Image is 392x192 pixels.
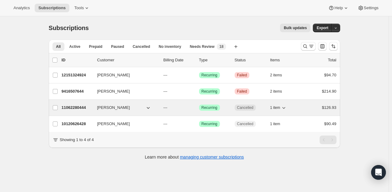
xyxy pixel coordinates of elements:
span: Paused [111,44,124,49]
span: Failed [237,89,247,94]
div: 11062280444[PERSON_NAME]---SuccessRecurringCancelled1 item$126.93 [62,103,336,112]
span: Failed [237,73,247,78]
p: Total [328,57,336,63]
button: 2 items [270,87,289,96]
p: 11062280444 [62,105,92,111]
span: Cancelled [133,44,150,49]
span: --- [163,89,167,94]
span: Recurring [202,73,217,78]
span: 1 item [270,105,280,110]
span: [PERSON_NAME] [97,88,130,94]
button: Bulk updates [280,24,310,32]
span: [PERSON_NAME] [97,72,130,78]
p: 12151324924 [62,72,92,78]
p: Showing 1 to 4 of 4 [60,137,94,143]
button: [PERSON_NAME] [94,70,155,80]
span: Recurring [202,105,217,110]
span: 2 items [270,89,282,94]
button: Help [325,4,352,12]
button: Tools [71,4,94,12]
span: Cancelled [237,105,253,110]
button: Export [313,24,332,32]
span: --- [163,73,167,77]
p: 10120626428 [62,121,92,127]
div: Items [270,57,301,63]
span: $94.70 [324,73,336,77]
button: Settings [354,4,382,12]
span: Help [334,6,343,10]
button: Analytics [10,4,33,12]
button: 1 item [270,120,287,128]
button: [PERSON_NAME] [94,103,155,113]
span: $126.93 [322,105,336,110]
span: $214.90 [322,89,336,94]
button: Search and filter results [301,42,316,51]
span: All [56,44,61,49]
span: Settings [364,6,379,10]
span: No inventory [159,44,181,49]
div: 10120626428[PERSON_NAME]---SuccessRecurringCancelled1 item$90.49 [62,120,336,128]
div: Type [199,57,230,63]
span: 2 items [270,73,282,78]
span: Bulk updates [284,25,307,30]
nav: Pagination [320,136,336,144]
button: Subscriptions [35,4,69,12]
p: Learn more about [145,154,244,160]
p: ID [62,57,92,63]
span: Subscriptions [38,6,66,10]
button: Sort the results [329,42,338,51]
span: 18 [219,44,223,49]
span: Needs Review [190,44,215,49]
span: $90.49 [324,121,336,126]
a: managing customer subscriptions [180,155,244,159]
span: 1 item [270,121,280,126]
p: 9416507644 [62,88,92,94]
div: 9416507644[PERSON_NAME]---SuccessRecurringCriticalFailed2 items$214.90 [62,87,336,96]
span: Cancelled [237,121,253,126]
span: [PERSON_NAME] [97,105,130,111]
button: 1 item [270,103,287,112]
span: Recurring [202,121,217,126]
span: Analytics [13,6,30,10]
span: [PERSON_NAME] [97,121,130,127]
button: 2 items [270,71,289,79]
span: Subscriptions [49,25,89,31]
span: Export [317,25,328,30]
span: Active [69,44,80,49]
div: Open Intercom Messenger [371,165,386,180]
span: Tools [74,6,84,10]
p: Billing Date [163,57,194,63]
span: Recurring [202,89,217,94]
div: 12151324924[PERSON_NAME]---SuccessRecurringCriticalFailed2 items$94.70 [62,71,336,79]
p: Customer [97,57,159,63]
div: IDCustomerBilling DateTypeStatusItemsTotal [62,57,336,63]
button: [PERSON_NAME] [94,119,155,129]
span: --- [163,105,167,110]
button: Customize table column order and visibility [318,42,327,51]
button: Create new view [231,42,241,51]
span: Prepaid [89,44,102,49]
button: [PERSON_NAME] [94,86,155,96]
span: --- [163,121,167,126]
p: Status [235,57,265,63]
